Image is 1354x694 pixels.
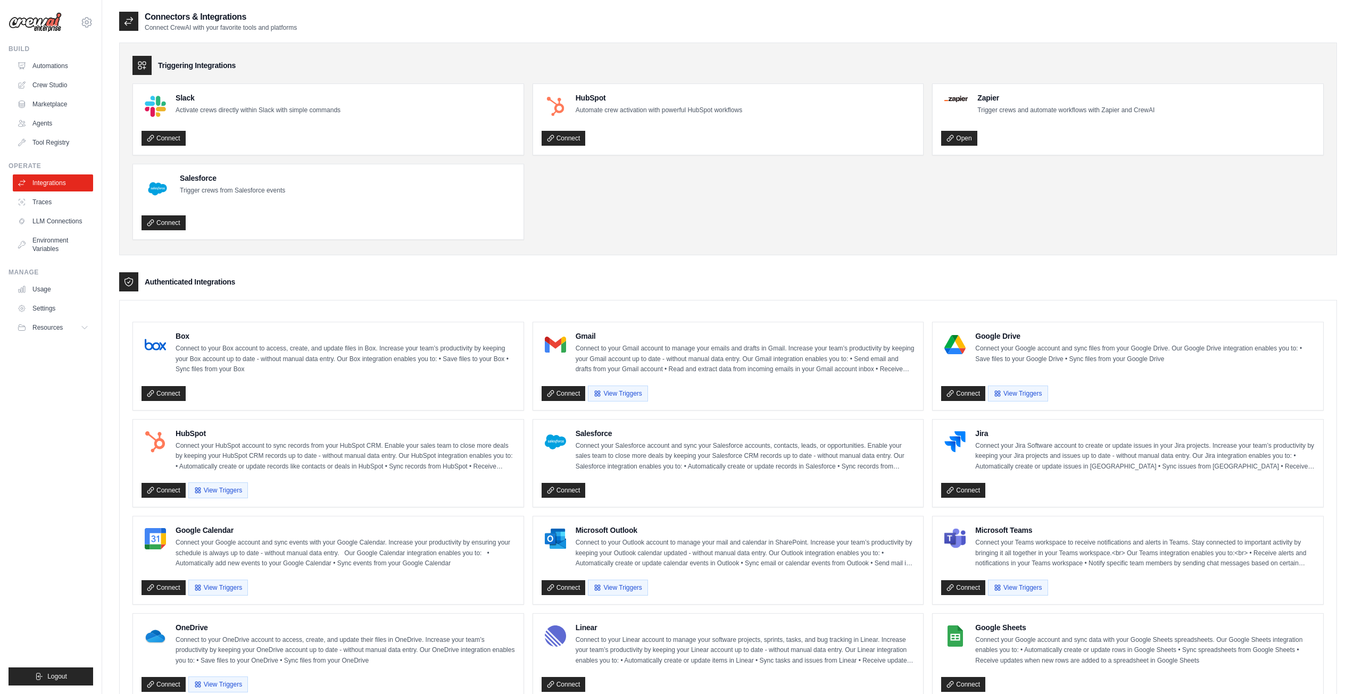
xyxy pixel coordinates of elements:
[176,622,515,633] h4: OneDrive
[145,277,235,287] h3: Authenticated Integrations
[944,625,966,647] img: Google Sheets Logo
[975,331,1315,341] h4: Google Drive
[988,386,1048,402] button: View Triggers
[145,176,170,202] img: Salesforce Logo
[142,580,186,595] a: Connect
[13,281,93,298] a: Usage
[975,622,1315,633] h4: Google Sheets
[13,77,93,94] a: Crew Studio
[944,528,966,549] img: Microsoft Teams Logo
[142,215,186,230] a: Connect
[545,96,566,117] img: HubSpot Logo
[576,428,915,439] h4: Salesforce
[13,300,93,317] a: Settings
[941,386,985,401] a: Connect
[9,12,62,32] img: Logo
[145,528,166,549] img: Google Calendar Logo
[542,131,586,146] a: Connect
[977,93,1154,103] h4: Zapier
[13,174,93,191] a: Integrations
[13,115,93,132] a: Agents
[588,386,647,402] button: View Triggers
[145,23,297,32] p: Connect CrewAI with your favorite tools and platforms
[944,334,966,355] img: Google Drive Logo
[576,93,742,103] h4: HubSpot
[176,428,515,439] h4: HubSpot
[180,173,285,183] h4: Salesforce
[576,622,915,633] h4: Linear
[975,441,1315,472] p: Connect your Jira Software account to create or update issues in your Jira projects. Increase you...
[542,386,586,401] a: Connect
[542,677,586,692] a: Connect
[9,667,93,685] button: Logout
[13,57,93,74] a: Automations
[188,676,248,692] button: View Triggers
[142,131,186,146] a: Connect
[545,334,566,355] img: Gmail Logo
[977,105,1154,116] p: Trigger crews and automate workflows with Zapier and CrewAI
[188,580,248,596] button: View Triggers
[13,232,93,257] a: Environment Variables
[545,625,566,647] img: Linear Logo
[176,331,515,341] h4: Box
[941,131,977,146] a: Open
[145,96,166,117] img: Slack Logo
[176,93,340,103] h4: Slack
[176,538,515,569] p: Connect your Google account and sync events with your Google Calendar. Increase your productivity...
[975,538,1315,569] p: Connect your Teams workspace to receive notifications and alerts in Teams. Stay connected to impo...
[13,194,93,211] a: Traces
[176,105,340,116] p: Activate crews directly within Slack with simple commands
[545,431,566,453] img: Salesforce Logo
[576,441,915,472] p: Connect your Salesforce account and sync your Salesforce accounts, contacts, leads, or opportunit...
[542,580,586,595] a: Connect
[176,635,515,666] p: Connect to your OneDrive account to access, create, and update their files in OneDrive. Increase ...
[142,386,186,401] a: Connect
[13,96,93,113] a: Marketplace
[9,162,93,170] div: Operate
[142,483,186,498] a: Connect
[975,525,1315,536] h4: Microsoft Teams
[13,319,93,336] button: Resources
[588,580,647,596] button: View Triggers
[576,344,915,375] p: Connect to your Gmail account to manage your emails and drafts in Gmail. Increase your team’s pro...
[975,428,1315,439] h4: Jira
[941,580,985,595] a: Connect
[542,483,586,498] a: Connect
[176,525,515,536] h4: Google Calendar
[975,635,1315,666] p: Connect your Google account and sync data with your Google Sheets spreadsheets. Our Google Sheets...
[13,213,93,230] a: LLM Connections
[47,672,67,681] span: Logout
[176,441,515,472] p: Connect your HubSpot account to sync records from your HubSpot CRM. Enable your sales team to clo...
[9,45,93,53] div: Build
[576,525,915,536] h4: Microsoft Outlook
[145,431,166,453] img: HubSpot Logo
[941,483,985,498] a: Connect
[941,677,985,692] a: Connect
[576,635,915,666] p: Connect to your Linear account to manage your software projects, sprints, tasks, and bug tracking...
[944,431,966,453] img: Jira Logo
[142,677,186,692] a: Connect
[188,482,248,498] button: View Triggers
[975,344,1315,364] p: Connect your Google account and sync files from your Google Drive. Our Google Drive integration e...
[32,323,63,332] span: Resources
[576,538,915,569] p: Connect to your Outlook account to manage your mail and calendar in SharePoint. Increase your tea...
[158,60,236,71] h3: Triggering Integrations
[988,580,1048,596] button: View Triggers
[9,268,93,277] div: Manage
[576,105,742,116] p: Automate crew activation with powerful HubSpot workflows
[145,11,297,23] h2: Connectors & Integrations
[545,528,566,549] img: Microsoft Outlook Logo
[576,331,915,341] h4: Gmail
[176,344,515,375] p: Connect to your Box account to access, create, and update files in Box. Increase your team’s prod...
[145,625,166,647] img: OneDrive Logo
[145,334,166,355] img: Box Logo
[944,96,968,102] img: Zapier Logo
[13,134,93,151] a: Tool Registry
[180,186,285,196] p: Trigger crews from Salesforce events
